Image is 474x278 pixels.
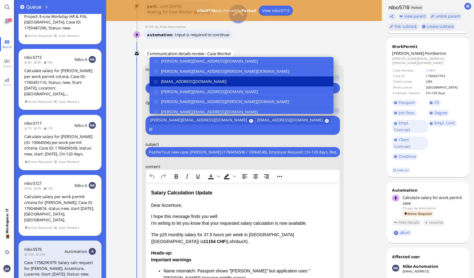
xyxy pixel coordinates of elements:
span: [PERSON_NAME][EMAIL_ADDRESS][DOMAIN_NAME] [161,89,258,95]
span: 17h [43,126,55,130]
button: view parent [398,13,428,20]
a: nibo5715 [24,54,42,60]
span: [EMAIL_ADDRESS][DOMAIN_NAME] [257,118,323,124]
span: content [145,164,160,169]
div: Calculate salary per work permit for [PERSON_NAME], Accenture B.V., Project: E-one Workday HR & F... [24,2,96,31]
button: Add [20,5,24,9]
img: You [3,265,10,272]
span: Empl. Conf. [434,120,455,126]
span: automation@nibo.ai [160,24,186,29]
span: 27 [8,18,12,22]
img: NA [89,182,96,189]
span: 7h [34,126,43,130]
button: [PERSON_NAME][EMAIL_ADDRESS][DOMAIN_NAME] [150,87,333,97]
div: Communication details review - Case Worker [144,49,235,58]
span: 5h [24,186,34,190]
b: Parked [241,8,256,13]
span: 19h [43,186,55,190]
span: 8h [34,60,43,64]
span: 7h [24,126,34,130]
button: Italic [182,172,192,181]
span: Case Workers [58,99,79,104]
img: Nibo Automation [392,265,399,271]
span: Parked [410,5,423,10]
dd: [PERSON_NAME][EMAIL_ADDRESS][PERSON_NAME][DOMAIN_NAME] [392,56,464,65]
span: link subtask [395,24,417,29]
span: 01:03 [145,24,155,29]
img: NA [89,122,96,129]
li: CV and job description use informal "[PERSON_NAME]" instead of official "[PERSON_NAME]" [17,99,189,113]
li: Name mismatch: Passport shows "[PERSON_NAME]" but application uses "[PERSON_NAME]" (missing middl... [17,85,189,99]
td: 1760457793 [426,73,463,78]
span: Action Required [403,211,433,216]
div: Background color Black [221,172,237,181]
span: CV [434,100,439,105]
span: Action Required [25,33,52,38]
span: Action Required [25,99,52,104]
button: Copy ticket nibo5719 link to clipboard [388,13,396,20]
td: [GEOGRAPHIC_DATA] [426,85,463,90]
a: View nibo5719 [259,6,293,15]
strong: 11154 CHF [57,56,80,61]
span: Automation [65,249,87,254]
div: WorkPermit [392,44,464,49]
span: Degree [434,110,448,115]
button: Reveal or hide additional toolbar items [274,172,285,181]
span: Nibo A [74,123,87,128]
span: Optional [145,100,161,106]
td: Case Number [393,68,425,73]
a: Passport [392,99,417,106]
span: Input is required to continue [175,32,229,37]
span: [PERSON_NAME][EMAIL_ADDRESS][PERSON_NAME][DOMAIN_NAME] [161,68,289,75]
span: by [414,206,418,210]
span: subject [145,141,159,147]
div: Salary Calculation Update [5,6,189,14]
button: Align right [261,172,272,181]
span: Client Contract [394,137,410,149]
a: nibo5576 [24,246,42,252]
a: CV [428,99,441,106]
button: resume [423,219,445,226]
strong: Important warnings [5,75,45,80]
span: 5h [34,186,43,190]
span: Passport [399,100,415,105]
span: nibo5727 [24,180,42,186]
span: [PERSON_NAME][EMAIL_ADDRESS][DOMAIN_NAME] [161,58,258,64]
span: Case Workers [58,225,79,230]
span: Nibo A [74,57,87,62]
button: Undo [147,172,158,181]
button: Align center [250,172,261,181]
span: Queue [26,3,44,11]
button: [PERSON_NAME][EMAIL_ADDRESS][PERSON_NAME][DOMAIN_NAME] [150,97,333,107]
a: Empl. Contract [392,120,428,133]
button: [PERSON_NAME][EMAIL_ADDRESS][DOMAIN_NAME] [150,107,333,117]
button: Align left [239,172,250,181]
strong: Heads-up: [5,68,26,73]
a: 11411 [426,68,436,72]
span: 7h ago [403,206,413,210]
div: Automation [392,187,464,193]
button: hide details [392,219,421,226]
span: Stats [2,82,12,87]
button: create subtask [421,23,456,30]
span: Case Workers [58,33,79,38]
span: to [145,67,150,72]
button: [EMAIL_ADDRESS][DOMAIN_NAME] [256,118,330,124]
a: OneDrive [392,153,418,160]
a: nibo5717 [24,120,42,126]
span: Nibo A [74,183,87,188]
button: Underline [193,172,203,181]
span: automation@bluelakelegal.com [418,206,436,210]
span: Empl. Contract [394,120,410,132]
a: Client Contract [392,137,428,150]
button: Bold [171,172,181,181]
span: 16h [43,60,55,64]
a: view all [392,167,410,173]
button: abort [392,229,412,236]
td: UBS [426,79,463,84]
a: Degree [428,110,449,116]
button: [PERSON_NAME][EMAIL_ADDRESS][DOMAIN_NAME] [149,118,254,124]
img: Aut [89,248,96,255]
